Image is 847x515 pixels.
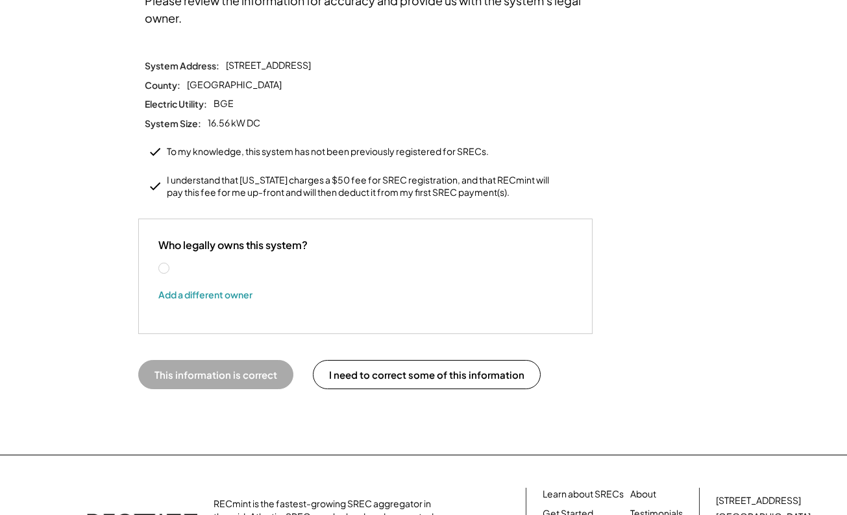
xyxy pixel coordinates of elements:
div: To my knowledge, this system has not been previously registered for SRECs. [167,145,489,158]
div: County: [145,79,180,91]
button: I need to correct some of this information [313,360,541,389]
div: I understand that [US_STATE] charges a $50 fee for SREC registration, and that RECmint will pay t... [167,174,556,199]
div: System Size: [145,117,201,129]
div: System Address: [145,60,219,71]
div: [GEOGRAPHIC_DATA] [187,78,282,91]
button: Add a different owner [158,285,252,304]
div: [STREET_ADDRESS] [226,59,311,72]
div: [STREET_ADDRESS] [716,494,801,507]
div: Electric Utility: [145,98,207,110]
a: Learn about SRECs [543,488,624,501]
label: [PERSON_NAME] [171,264,288,273]
div: Who legally owns this system? [158,239,308,252]
button: This information is correct [138,360,293,389]
a: About [630,488,656,501]
div: 16.56 kW DC [208,117,260,130]
div: BGE [214,97,234,110]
